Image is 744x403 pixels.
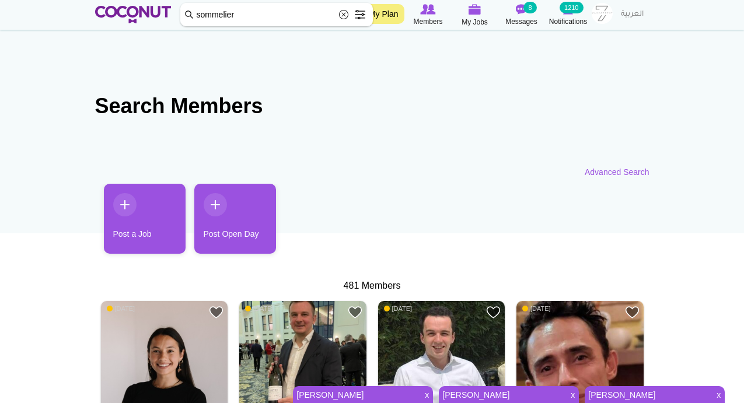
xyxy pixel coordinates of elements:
span: My Jobs [462,16,488,28]
img: My Jobs [469,4,481,15]
a: Add to Favourites [625,305,640,320]
span: x [567,387,579,403]
a: Post a Job [104,184,186,254]
a: Messages Messages 8 [498,3,545,27]
span: x [712,387,725,403]
a: [PERSON_NAME] [293,387,418,403]
span: Messages [505,16,537,27]
a: [PERSON_NAME] [439,387,564,403]
img: Messages [516,4,528,15]
span: [DATE] [107,304,135,313]
li: 1 / 2 [95,184,177,262]
span: Notifications [549,16,587,27]
h2: Search Members [95,92,649,120]
a: Browse Members Members [405,3,452,27]
a: My Plan [363,4,404,24]
a: Add to Favourites [486,305,501,320]
a: Post Open Day [194,184,276,254]
a: Add to Favourites [348,305,362,320]
a: Notifications Notifications 1210 [545,3,592,27]
span: [DATE] [522,304,551,313]
div: 481 Members [95,279,649,293]
span: [DATE] [245,304,274,313]
a: Advanced Search [585,166,649,178]
a: My Jobs My Jobs [452,3,498,28]
small: 1210 [560,2,583,13]
img: Home [95,6,172,23]
span: [DATE] [384,304,413,313]
input: Search members by role or city [180,3,373,26]
span: Members [413,16,442,27]
img: Browse Members [420,4,435,15]
a: [PERSON_NAME] [585,387,710,403]
span: x [421,387,433,403]
li: 2 / 2 [186,184,267,262]
a: العربية [615,3,649,26]
small: 8 [523,2,536,13]
a: Add to Favourites [209,305,223,320]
